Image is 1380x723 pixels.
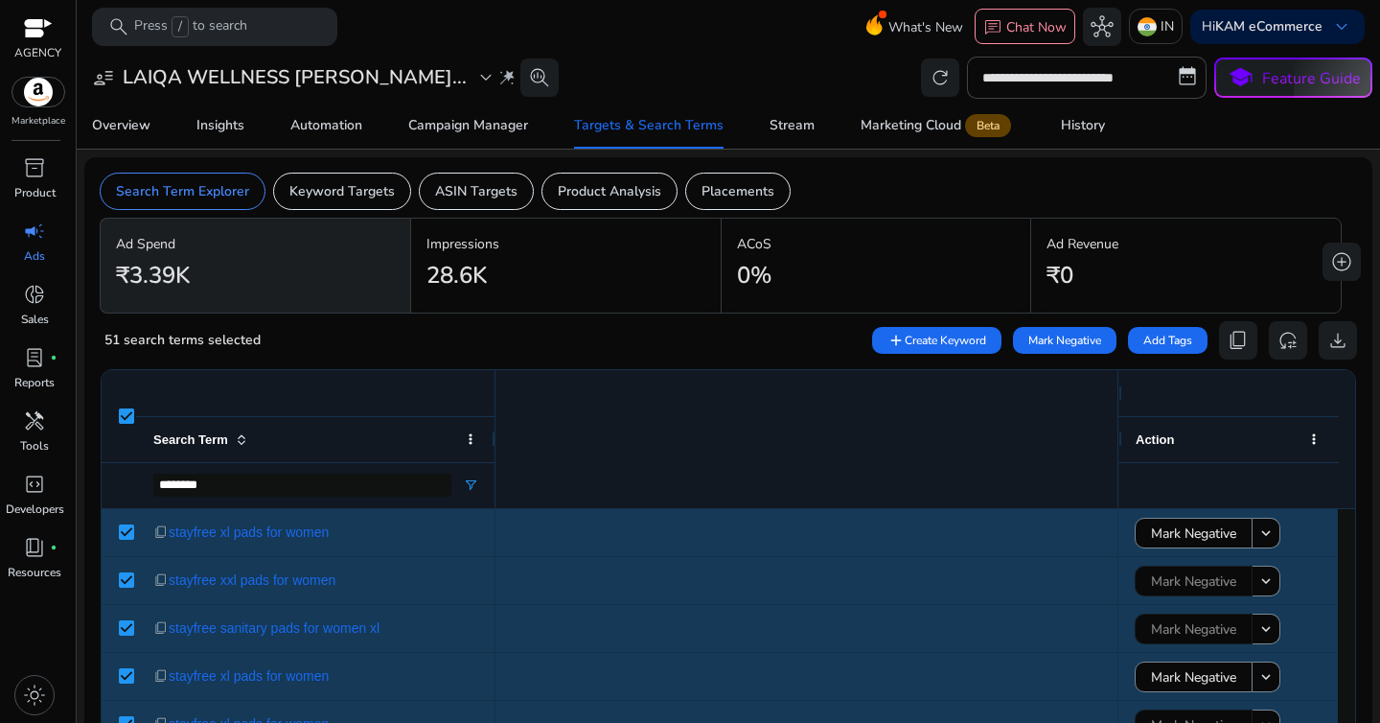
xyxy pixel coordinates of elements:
button: download [1319,321,1357,360]
p: Reports [14,374,55,391]
span: content_copy [153,572,169,588]
button: Mark Negative [1135,662,1253,692]
span: Mark Negative [1151,562,1236,601]
div: Insights [196,119,244,132]
button: add_circle [1322,243,1361,281]
img: amazon.svg [12,78,64,106]
p: ACoS [737,234,1016,254]
p: Chat Now [1006,18,1067,36]
span: content_copy [153,668,169,684]
button: Add Tags [1128,327,1207,354]
h2: 0% [737,262,771,290]
span: book_4 [23,536,46,559]
span: campaign [23,220,46,243]
p: Marketplace [11,114,65,128]
h2: 28.6K [426,262,487,290]
span: Search Term [153,432,228,447]
span: light_mode [23,684,46,707]
p: Ad Revenue [1046,234,1325,254]
p: Ads [24,247,45,265]
button: Mark Negative [1013,327,1116,354]
span: fiber_manual_record [50,354,57,361]
span: school [1227,64,1254,92]
p: AGENCY [14,44,61,61]
button: Mark Negative [1135,566,1253,596]
mat-icon: add [887,332,905,349]
span: refresh [929,66,952,89]
p: ASIN Targets [435,181,517,201]
span: Mark Negative [1151,514,1236,553]
mat-icon: keyboard_arrow_down [1257,668,1275,686]
span: keyboard_arrow_down [1330,15,1353,38]
button: hub [1083,8,1121,46]
p: Keyword Targets [289,181,395,201]
p: Search Term Explorer [116,181,249,201]
img: in.svg [1138,17,1157,36]
span: content_copy [153,525,169,540]
span: fiber_manual_record [50,544,57,551]
span: Mark Negative [1028,332,1101,349]
button: Open Filter Menu [463,478,478,493]
div: Campaign Manager [408,119,528,132]
span: Create Keyword [905,332,986,349]
span: expand_more [474,66,497,89]
span: What's New [888,11,963,44]
span: Mark Negative [1151,658,1236,697]
mat-icon: keyboard_arrow_down [1257,620,1275,638]
span: stayfree xxl pads for women [169,561,335,600]
span: handyman [23,409,46,432]
h2: ₹3.39K [116,262,190,290]
button: schoolFeature Guide [1214,58,1372,98]
span: lab_profile [23,346,46,369]
span: wand_stars [497,68,517,87]
span: stayfree xl pads for women [169,513,329,552]
span: / [172,16,189,37]
button: reset_settings [1269,321,1307,360]
p: Impressions [426,234,705,254]
p: Developers [6,501,64,518]
span: Action [1136,432,1174,447]
p: IN [1161,10,1174,43]
span: add_circle [1330,250,1353,273]
span: content_copy [153,620,169,636]
span: 51 search terms selected [104,331,261,349]
span: donut_small [23,283,46,306]
button: refresh [921,58,959,97]
span: user_attributes [92,66,115,89]
h3: LAIQA WELLNESS [PERSON_NAME]... [123,66,467,89]
mat-icon: keyboard_arrow_down [1257,572,1275,590]
input: Search Term Filter Input [153,474,451,497]
mat-icon: keyboard_arrow_down [1257,525,1275,542]
span: hub [1091,15,1114,38]
div: Stream [770,119,815,132]
div: Automation [290,119,362,132]
span: chat [983,18,1002,37]
button: Mark Negative [1135,518,1253,548]
p: Product Analysis [558,181,661,201]
span: download [1326,329,1349,352]
span: Mark Negative [1151,610,1236,649]
button: search_insights [520,58,559,97]
span: stayfree sanitary pads for women xl [169,609,379,648]
div: Marketing Cloud [861,118,1015,133]
p: Resources [8,564,61,581]
p: Placements [701,181,774,201]
button: chatChat Now [975,9,1075,45]
div: History [1061,119,1105,132]
p: Hi [1202,20,1322,34]
span: code_blocks [23,473,46,496]
div: Overview [92,119,150,132]
div: Targets & Search Terms [574,119,724,132]
button: Mark Negative [1135,614,1253,644]
button: Create Keyword [872,327,1001,354]
p: Press to search [134,16,247,37]
p: Tools [20,437,49,455]
span: search_insights [528,66,551,89]
p: Sales [21,311,49,328]
span: inventory_2 [23,156,46,179]
span: Add Tags [1143,332,1192,349]
span: Beta [965,114,1011,137]
span: stayfree xl pads for women [169,657,329,696]
b: KAM eCommerce [1215,17,1322,35]
span: content_copy [1227,329,1250,352]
